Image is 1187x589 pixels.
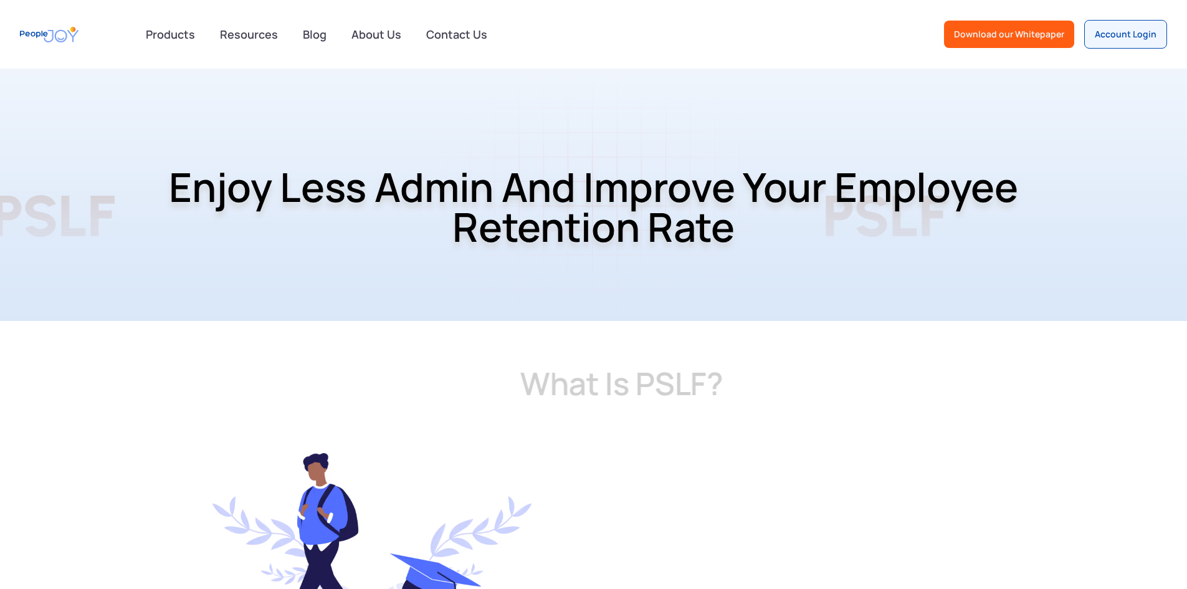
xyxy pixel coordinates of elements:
a: Resources [212,21,285,48]
div: Download our Whitepaper [954,28,1064,41]
a: Account Login [1084,20,1167,49]
a: home [20,21,79,49]
a: Download our Whitepaper [944,21,1074,48]
h2: What is PSLF? [520,365,877,402]
a: Contact Us [419,21,495,48]
h1: Enjoy Less Admin and Improve Your Employee Retention Rate [133,135,1055,279]
div: Account Login [1095,28,1156,41]
a: About Us [344,21,409,48]
div: Products [138,22,203,47]
a: Blog [295,21,334,48]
